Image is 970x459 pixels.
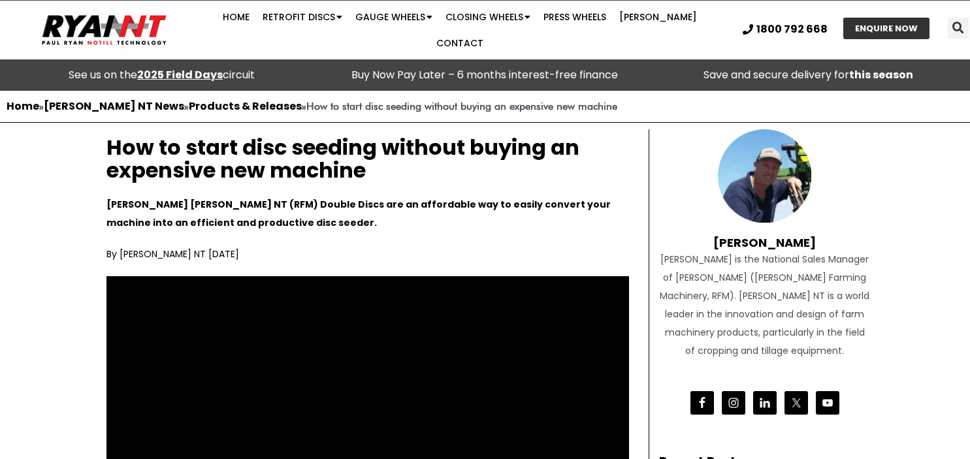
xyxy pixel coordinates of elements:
a: Home [7,99,39,114]
p: Save and secure delivery for [653,66,963,84]
div: See us on the circuit [7,66,317,84]
img: Ryan NT logo [39,10,170,50]
a: [PERSON_NAME] [613,4,703,30]
a: Home [216,4,256,30]
a: 1800 792 668 [743,24,828,35]
p: By [PERSON_NAME] NT [DATE] [106,245,629,263]
a: Retrofit Discs [256,4,349,30]
span: 1800 792 668 [756,24,828,35]
h1: How to start disc seeding without buying an expensive new machine [106,136,629,182]
a: Gauge Wheels [349,4,439,30]
a: [PERSON_NAME] NT News [44,99,184,114]
a: Products & Releases [189,99,302,114]
nav: Menu [188,4,732,56]
span: » » » [7,100,617,112]
strong: How to start disc seeding without buying an expensive new machine [306,100,617,112]
h4: [PERSON_NAME] [659,223,871,250]
strong: this season [849,67,913,82]
p: Buy Now Pay Later – 6 months interest-free finance [330,66,640,84]
a: ENQUIRE NOW [843,18,930,39]
a: Press Wheels [537,4,613,30]
span: ENQUIRE NOW [855,24,918,33]
div: [PERSON_NAME] is the National Sales Manager of [PERSON_NAME] ([PERSON_NAME] Farming Machinery, RF... [659,250,871,360]
a: Closing Wheels [439,4,537,30]
div: Search [948,18,969,39]
p: [PERSON_NAME] [PERSON_NAME] NT (RFM) Double Discs are an affordable way to easily convert your ma... [106,195,629,232]
a: 2025 Field Days [137,67,223,82]
a: Contact [430,30,490,56]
